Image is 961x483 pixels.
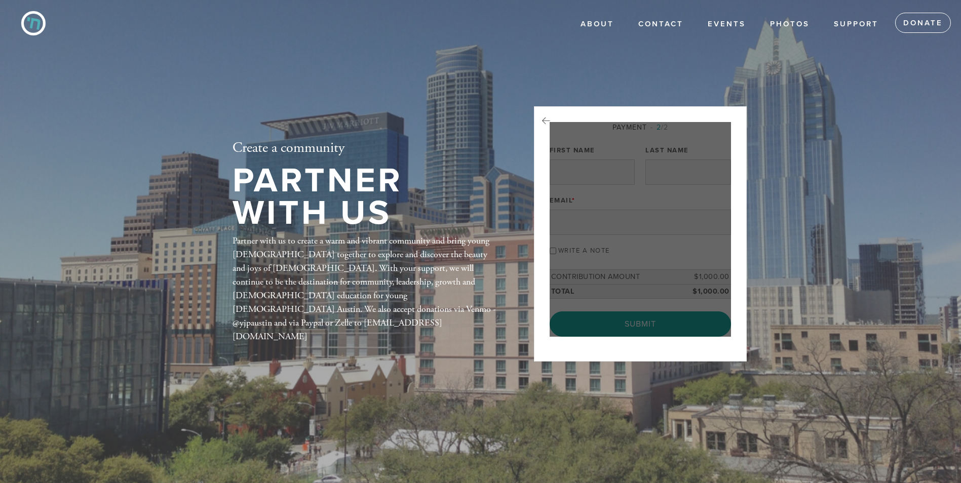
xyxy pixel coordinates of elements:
[826,15,886,34] a: Support
[233,140,501,157] h2: Create a community
[700,15,753,34] a: Events
[573,15,622,34] a: About
[631,15,691,34] a: Contact
[233,165,501,230] h1: Partner with Us
[895,13,951,33] a: Donate
[15,5,52,42] img: CYP%20Icon-02.png
[762,15,817,34] a: Photos
[233,234,501,343] div: Partner with us to create a warm and vibrant community and bring young [DEMOGRAPHIC_DATA] togethe...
